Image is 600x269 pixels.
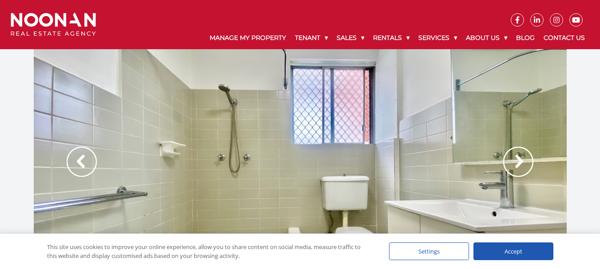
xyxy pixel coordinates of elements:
[512,27,539,49] a: Blog
[67,147,97,177] img: Arrow slider
[11,13,96,36] img: Noonan Real Estate Agency
[332,27,369,49] a: Sales
[205,27,290,49] a: Manage My Property
[473,242,553,260] div: Accept
[461,27,512,49] a: About Us
[503,147,533,177] img: Arrow slider
[389,242,469,260] div: Settings
[369,27,414,49] a: Rentals
[290,27,332,49] a: Tenant
[539,27,589,49] a: Contact Us
[47,242,371,260] div: This site uses cookies to improve your online experience, allow you to share content on social me...
[414,27,461,49] a: Services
